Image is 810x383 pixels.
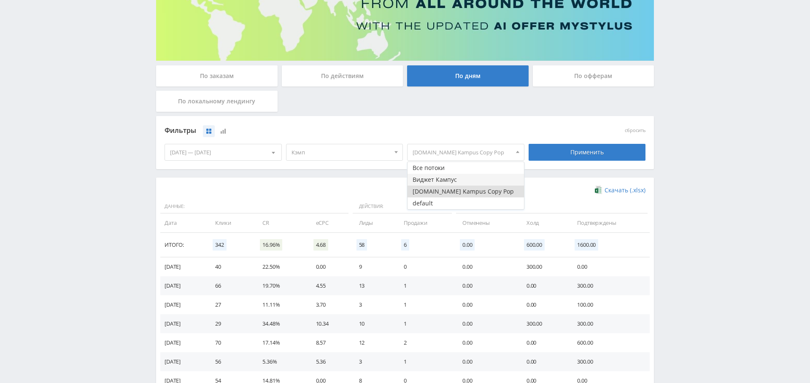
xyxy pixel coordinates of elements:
[207,352,254,371] td: 56
[254,257,307,276] td: 22.50%
[308,333,351,352] td: 8.57
[213,239,227,251] span: 342
[401,239,409,251] span: 6
[165,144,281,160] div: [DATE] — [DATE]
[456,200,648,214] span: Финансы:
[351,213,395,232] td: Лиды
[254,213,307,232] td: CR
[395,352,454,371] td: 1
[595,186,645,194] a: Скачать (.xlsx)
[408,174,524,186] button: Виджет Кампус
[353,200,452,214] span: Действия:
[605,187,645,194] span: Скачать (.xlsx)
[625,128,645,133] button: сбросить
[156,91,278,112] div: По локальному лендингу
[575,239,598,251] span: 1600.00
[260,239,282,251] span: 16.96%
[454,257,518,276] td: 0.00
[460,239,475,251] span: 0.00
[395,295,454,314] td: 1
[254,333,307,352] td: 17.14%
[454,333,518,352] td: 0.00
[395,314,454,333] td: 1
[395,257,454,276] td: 0
[254,314,307,333] td: 34.48%
[160,295,207,314] td: [DATE]
[524,239,545,251] span: 600.00
[207,314,254,333] td: 29
[160,200,348,214] span: Данные:
[254,276,307,295] td: 19.70%
[518,257,569,276] td: 300.00
[160,276,207,295] td: [DATE]
[308,276,351,295] td: 4.55
[160,257,207,276] td: [DATE]
[356,239,367,251] span: 58
[160,233,207,257] td: Итого:
[351,295,395,314] td: 3
[165,124,524,137] div: Фильтры
[518,333,569,352] td: 0.00
[254,295,307,314] td: 11.11%
[518,314,569,333] td: 300.00
[395,276,454,295] td: 1
[156,65,278,86] div: По заказам
[454,276,518,295] td: 0.00
[407,65,529,86] div: По дням
[351,333,395,352] td: 12
[308,314,351,333] td: 10.34
[351,352,395,371] td: 3
[595,186,602,194] img: xlsx
[351,257,395,276] td: 9
[454,352,518,371] td: 0.00
[569,314,650,333] td: 300.00
[533,65,654,86] div: По офферам
[207,257,254,276] td: 40
[308,352,351,371] td: 5.36
[160,333,207,352] td: [DATE]
[308,213,351,232] td: eCPC
[395,213,454,232] td: Продажи
[518,276,569,295] td: 0.00
[313,239,328,251] span: 4.68
[160,352,207,371] td: [DATE]
[395,333,454,352] td: 2
[282,65,403,86] div: По действиям
[518,213,569,232] td: Холд
[569,276,650,295] td: 300.00
[454,314,518,333] td: 0.00
[160,314,207,333] td: [DATE]
[569,352,650,371] td: 300.00
[454,213,518,232] td: Отменены
[518,352,569,371] td: 0.00
[292,144,390,160] span: Кэмп
[351,276,395,295] td: 13
[569,257,650,276] td: 0.00
[160,213,207,232] td: Дата
[308,295,351,314] td: 3.70
[518,295,569,314] td: 0.00
[207,333,254,352] td: 70
[569,213,650,232] td: Подтверждены
[308,257,351,276] td: 0.00
[408,197,524,209] button: default
[413,144,511,160] span: [DOMAIN_NAME] Kampus Copy Pop
[207,213,254,232] td: Клики
[569,295,650,314] td: 100.00
[569,333,650,352] td: 600.00
[408,162,524,174] button: Все потоки
[207,295,254,314] td: 27
[351,314,395,333] td: 10
[207,276,254,295] td: 66
[254,352,307,371] td: 5.36%
[529,144,646,161] div: Применить
[454,295,518,314] td: 0.00
[408,186,524,197] button: [DOMAIN_NAME] Kampus Copy Pop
